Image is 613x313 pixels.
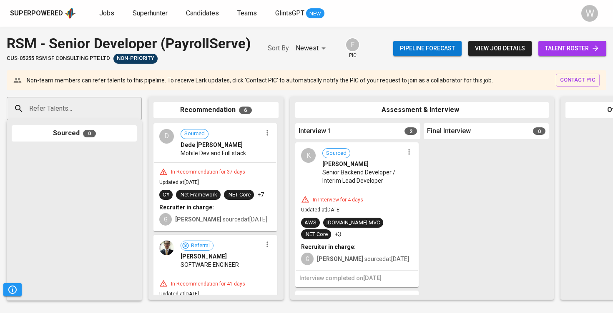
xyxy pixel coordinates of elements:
[10,7,76,20] a: Superpoweredapp logo
[181,130,208,138] span: Sourced
[181,149,246,157] span: Mobile Dev and Full stack
[268,43,289,53] p: Sort By
[175,216,221,223] b: [PERSON_NAME]
[168,281,249,288] div: In Recommendation for 41 days
[168,169,249,176] div: In Recommendation for 37 days
[99,9,114,17] span: Jobs
[181,261,239,269] span: SOFTWARE ENGINEER
[3,283,22,296] button: Pipeline Triggers
[363,275,382,281] span: [DATE]
[296,41,329,56] div: Newest
[545,43,600,54] span: talent roster
[175,216,267,223] span: sourced at [DATE]
[327,219,380,227] div: [DOMAIN_NAME] MVC
[257,191,264,199] p: +7
[581,5,598,22] div: W
[163,191,169,199] div: C#
[239,107,252,114] span: 6
[237,9,257,17] span: Teams
[65,7,76,20] img: app logo
[133,9,168,17] span: Superhunter
[7,55,110,62] span: CUS-05255 RSM SF CONSULTING PTE LTD
[301,253,314,265] div: G
[323,149,350,157] span: Sourced
[186,8,221,19] a: Candidates
[159,241,174,255] img: f5e0ae663b9d259e048abe3bacc094db.jpeg
[159,179,199,185] span: Updated at [DATE]
[237,8,259,19] a: Teams
[83,130,96,137] span: 0
[159,291,199,297] span: Updated at [DATE]
[345,37,360,52] div: F
[153,102,279,118] div: Recommendation
[560,75,595,85] span: contact pic
[188,242,213,250] span: Referral
[181,141,243,149] span: Dede [PERSON_NAME]
[299,274,415,283] h6: Interview completed on
[181,252,227,261] span: [PERSON_NAME]
[301,243,356,250] b: Recruiter in charge:
[301,207,341,213] span: Updated at [DATE]
[345,37,360,59] div: pic
[159,129,174,144] div: D
[317,256,363,262] b: [PERSON_NAME]
[186,9,219,17] span: Candidates
[10,9,63,18] div: Superpowered
[27,76,493,84] p: Non-team members can refer talents to this pipeline. To receive Lark updates, click 'Contact PIC'...
[295,102,549,118] div: Assessment & Interview
[12,125,137,142] div: Sourced
[322,168,404,185] span: Senior Backend Developer / Interim Lead Developer
[113,54,158,64] div: Talent(s) in Pipeline’s Final Stages
[99,8,116,19] a: Jobs
[334,230,341,238] p: +3
[137,108,139,109] button: Open
[475,43,525,54] span: view job details
[400,43,455,54] span: Pipeline forecast
[427,127,471,136] span: Final Interview
[159,204,214,211] b: Recruiter in charge:
[317,256,409,262] span: sourced at [DATE]
[556,74,600,87] button: contact pic
[133,8,169,19] a: Superhunter
[299,127,332,136] span: Interview 1
[404,127,417,135] span: 2
[301,148,316,163] div: K
[296,43,319,53] p: Newest
[304,219,317,227] div: AWS
[533,127,545,135] span: 0
[227,191,251,199] div: .NET Core
[113,55,158,62] span: Non-Priority
[7,33,251,54] div: RSM - Senior Developer (PayrollServe)
[304,231,328,238] div: .NET Core
[179,191,217,199] div: .Net Framework
[322,160,369,168] span: [PERSON_NAME]
[275,8,324,19] a: GlintsGPT NEW
[309,196,367,204] div: In Interview for 4 days
[538,41,606,56] a: talent roster
[159,213,172,226] div: G
[306,10,324,18] span: NEW
[468,41,532,56] button: view job details
[393,41,462,56] button: Pipeline forecast
[275,9,304,17] span: GlintsGPT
